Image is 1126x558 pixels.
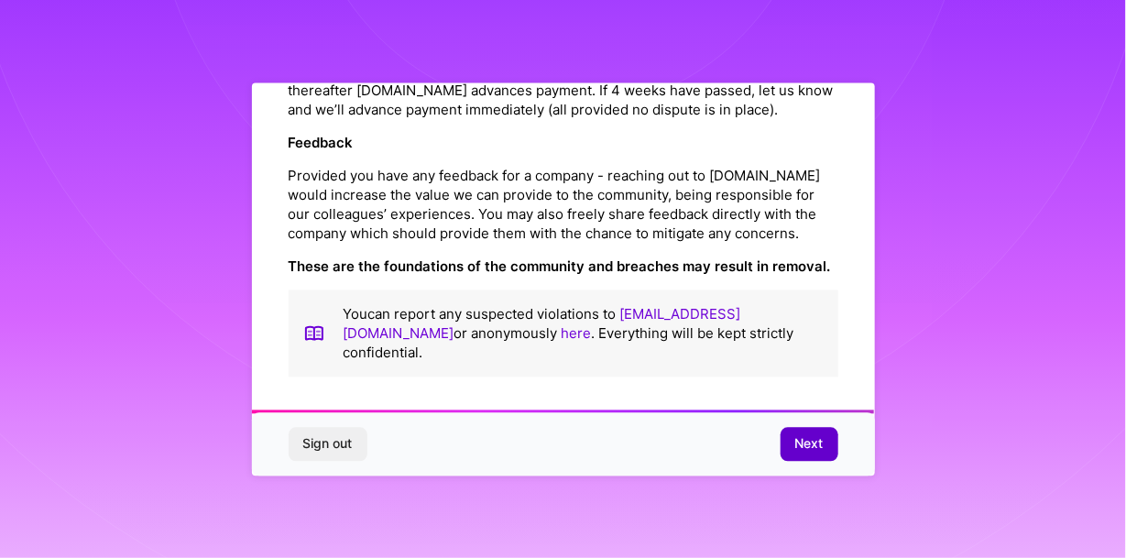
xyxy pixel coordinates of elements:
button: Next [781,428,838,461]
strong: Feedback [289,134,354,151]
strong: These are the foundations of the community and breaches may result in removal. [289,257,831,275]
span: Sign out [303,435,353,454]
a: [EMAIL_ADDRESS][DOMAIN_NAME] [344,305,741,342]
button: Sign out [289,428,367,461]
span: Next [795,435,824,454]
p: Provided you have any feedback for a company - reaching out to [DOMAIN_NAME] would increase the v... [289,166,838,243]
p: You can report any suspected violations to or anonymously . Everything will be kept strictly conf... [344,304,824,362]
a: here [562,324,592,342]
img: book icon [303,304,325,362]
